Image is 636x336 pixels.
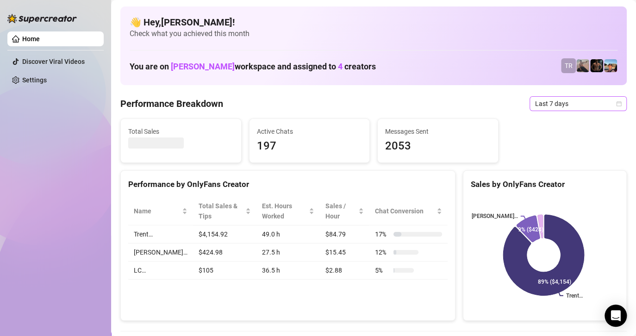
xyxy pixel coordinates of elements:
[576,59,589,72] img: LC
[193,197,256,225] th: Total Sales & Tips
[375,229,390,239] span: 17 %
[472,213,518,219] text: [PERSON_NAME]…
[193,261,256,280] td: $105
[128,261,193,280] td: LC…
[256,243,320,261] td: 27.5 h
[325,201,356,221] span: Sales / Hour
[128,243,193,261] td: [PERSON_NAME]…
[7,14,77,23] img: logo-BBDzfeDw.svg
[565,61,573,71] span: TR
[375,206,435,216] span: Chat Conversion
[566,292,583,299] text: Trent…
[605,305,627,327] div: Open Intercom Messenger
[257,126,362,137] span: Active Chats
[257,137,362,155] span: 197
[604,59,617,72] img: Zach
[134,206,180,216] span: Name
[338,62,343,71] span: 4
[320,243,369,261] td: $15.45
[616,101,622,106] span: calendar
[320,225,369,243] td: $84.79
[320,197,369,225] th: Sales / Hour
[130,16,617,29] h4: 👋 Hey, [PERSON_NAME] !
[128,197,193,225] th: Name
[128,178,448,191] div: Performance by OnlyFans Creator
[128,225,193,243] td: Trent…
[193,243,256,261] td: $424.98
[22,76,47,84] a: Settings
[22,58,85,65] a: Discover Viral Videos
[375,247,390,257] span: 12 %
[120,97,223,110] h4: Performance Breakdown
[130,29,617,39] span: Check what you achieved this month
[22,35,40,43] a: Home
[385,126,491,137] span: Messages Sent
[256,261,320,280] td: 36.5 h
[256,225,320,243] td: 49.0 h
[130,62,376,72] h1: You are on workspace and assigned to creators
[171,62,235,71] span: [PERSON_NAME]
[128,126,234,137] span: Total Sales
[471,178,619,191] div: Sales by OnlyFans Creator
[535,97,621,111] span: Last 7 days
[590,59,603,72] img: Trent
[385,137,491,155] span: 2053
[199,201,243,221] span: Total Sales & Tips
[320,261,369,280] td: $2.88
[375,265,390,275] span: 5 %
[369,197,448,225] th: Chat Conversion
[262,201,307,221] div: Est. Hours Worked
[193,225,256,243] td: $4,154.92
